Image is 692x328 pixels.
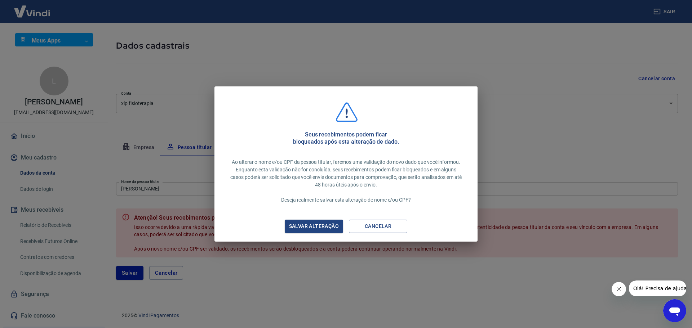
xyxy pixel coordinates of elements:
span: Olá! Precisa de ajuda? [4,5,61,11]
iframe: Botão para abrir a janela de mensagens [663,299,686,322]
button: Cancelar [349,220,407,233]
iframe: Mensagem da empresa [629,280,686,296]
p: Ao alterar o nome e/ou CPF da pessoa titular, faremos uma validação do novo dado que você informo... [229,158,463,204]
button: Salvar alteração [285,220,343,233]
iframe: Fechar mensagem [612,282,626,296]
h5: Seus recebimentos podem ficar bloqueados após esta alteração de dado. [293,131,399,145]
div: Salvar alteração [280,222,347,231]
